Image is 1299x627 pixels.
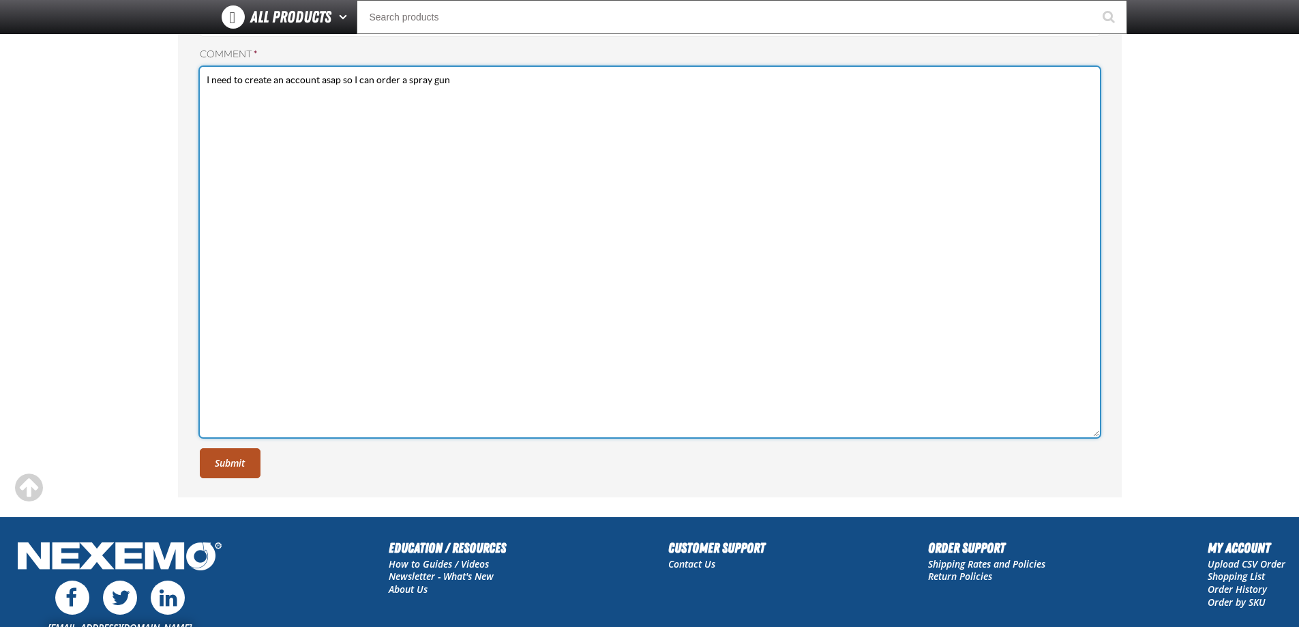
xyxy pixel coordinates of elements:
[1208,538,1285,558] h2: My Account
[1208,583,1267,596] a: Order History
[389,583,428,596] a: About Us
[1208,596,1266,609] a: Order by SKU
[668,538,765,558] h2: Customer Support
[14,473,44,503] div: Scroll to the top
[389,538,506,558] h2: Education / Resources
[1208,570,1265,583] a: Shopping List
[14,538,226,578] img: Nexemo Logo
[389,557,489,570] a: How to Guides / Videos
[200,448,260,478] button: Submit
[389,570,494,583] a: Newsletter - What's New
[928,538,1045,558] h2: Order Support
[668,557,715,570] a: Contact Us
[250,5,331,29] span: All Products
[200,48,1100,61] label: Comment
[928,570,992,583] a: Return Policies
[1208,557,1285,570] a: Upload CSV Order
[928,557,1045,570] a: Shipping Rates and Policies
